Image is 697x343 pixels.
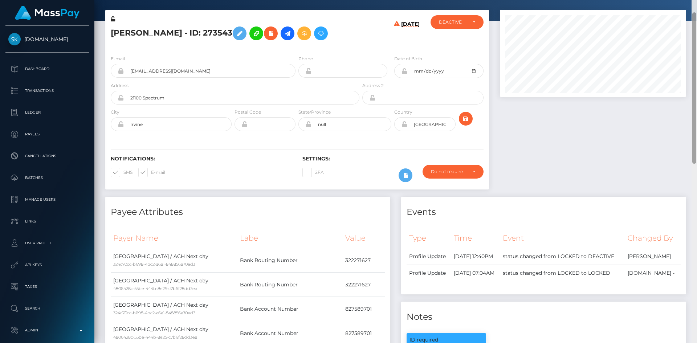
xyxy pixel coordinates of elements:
[5,36,89,42] span: [DOMAIN_NAME]
[5,103,89,122] a: Ledger
[15,6,80,20] img: MassPay Logo
[500,265,625,282] td: status changed from LOCKED to LOCKED
[235,109,261,115] label: Postal Code
[5,256,89,274] a: API Keys
[111,23,355,44] h5: [PERSON_NAME] - ID: 273543
[111,297,237,321] td: [GEOGRAPHIC_DATA] / ACH Next day
[407,206,681,219] h4: Events
[5,278,89,296] a: Taxes
[407,248,451,265] td: Profile Update
[423,165,484,179] button: Do not require
[8,64,86,74] p: Dashboard
[343,228,385,248] th: Value
[451,265,500,282] td: [DATE] 07:04AM
[113,286,197,291] small: 4806428c-55be-444b-8e25-c7b6f28dd3ea
[237,273,343,297] td: Bank Routing Number
[407,228,451,248] th: Type
[5,125,89,143] a: Payees
[302,156,483,162] h6: Settings:
[431,15,484,29] button: DEACTIVE
[113,262,195,267] small: 324c70cc-b698-4bc2-a6a1-848856a70ed3
[625,265,681,282] td: [DOMAIN_NAME] -
[439,19,467,25] div: DEACTIVE
[8,151,86,162] p: Cancellations
[8,129,86,140] p: Payees
[5,169,89,187] a: Batches
[343,273,385,297] td: 322271627
[401,21,420,46] h6: [DATE]
[5,299,89,318] a: Search
[394,109,412,115] label: Country
[298,109,331,115] label: State/Province
[111,206,385,219] h4: Payee Attributes
[5,321,89,339] a: Admin
[362,82,384,89] label: Address 2
[111,82,129,89] label: Address
[407,265,451,282] td: Profile Update
[431,169,467,175] div: Do not require
[237,297,343,321] td: Bank Account Number
[5,212,89,230] a: Links
[5,191,89,209] a: Manage Users
[451,228,500,248] th: Time
[8,194,86,205] p: Manage Users
[302,168,324,177] label: 2FA
[625,228,681,248] th: Changed By
[111,56,125,62] label: E-mail
[281,26,294,40] a: Initiate Payout
[8,107,86,118] p: Ledger
[407,311,681,323] h4: Notes
[451,248,500,265] td: [DATE] 12:40PM
[8,172,86,183] p: Batches
[111,168,133,177] label: SMS
[237,248,343,273] td: Bank Routing Number
[111,273,237,297] td: [GEOGRAPHIC_DATA] / ACH Next day
[8,238,86,249] p: User Profile
[113,335,197,340] small: 4806428c-55be-444b-8e25-c7b6f28dd3ea
[343,297,385,321] td: 827589701
[5,60,89,78] a: Dashboard
[625,248,681,265] td: [PERSON_NAME]
[343,248,385,273] td: 322271627
[298,56,313,62] label: Phone
[5,234,89,252] a: User Profile
[138,168,165,177] label: E-mail
[8,33,21,45] img: Skin.Land
[394,56,422,62] label: Date of Birth
[237,228,343,248] th: Label
[8,281,86,292] p: Taxes
[8,303,86,314] p: Search
[111,228,237,248] th: Payer Name
[500,228,625,248] th: Event
[113,310,195,315] small: 324c70cc-b698-4bc2-a6a1-848856a70ed3
[5,147,89,165] a: Cancellations
[8,216,86,227] p: Links
[8,325,86,336] p: Admin
[8,260,86,270] p: API Keys
[111,248,237,273] td: [GEOGRAPHIC_DATA] / ACH Next day
[5,82,89,100] a: Transactions
[500,248,625,265] td: status changed from LOCKED to DEACTIVE
[8,85,86,96] p: Transactions
[111,156,292,162] h6: Notifications:
[111,109,119,115] label: City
